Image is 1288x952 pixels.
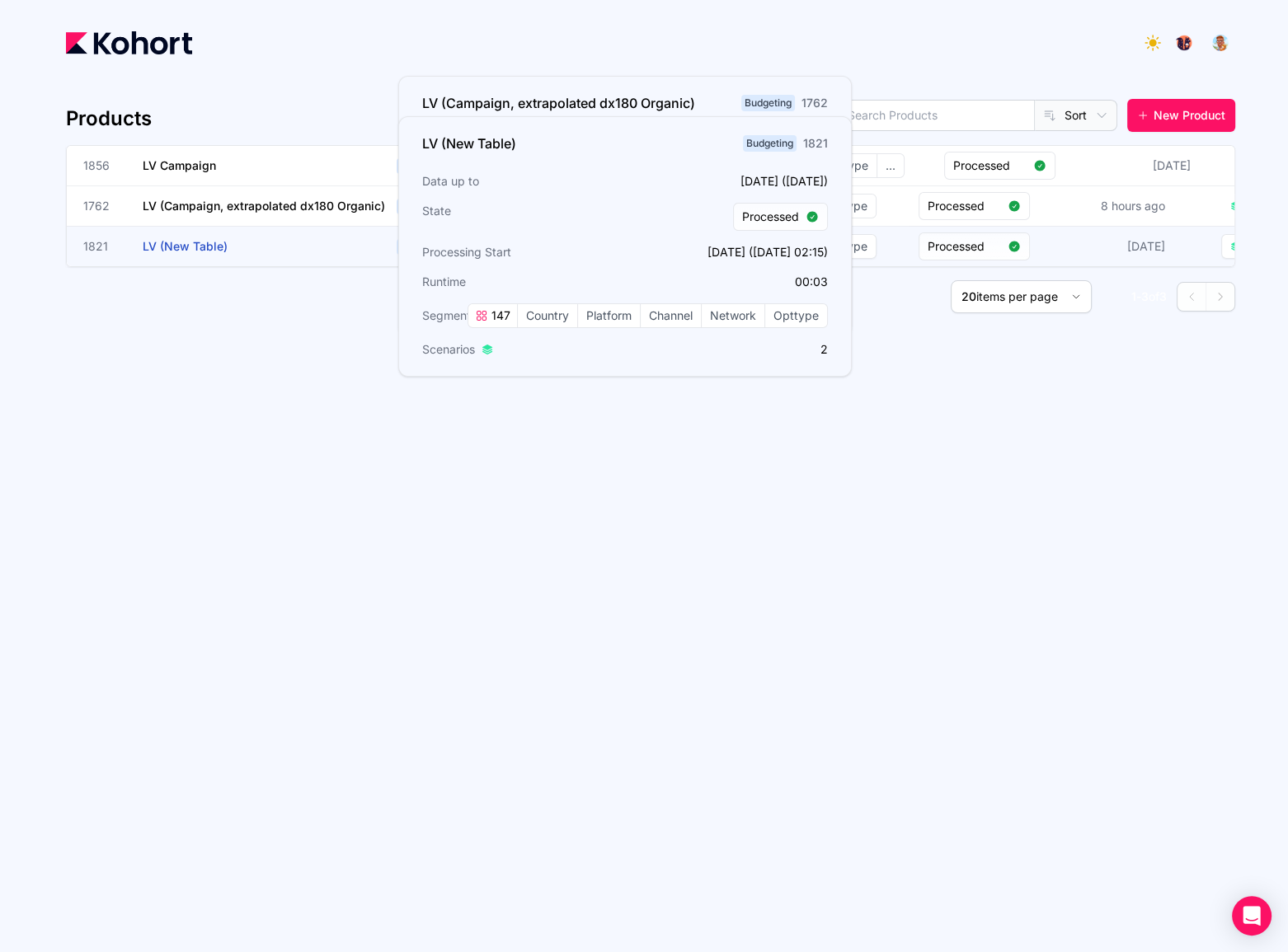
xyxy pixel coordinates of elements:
[743,135,797,152] span: Budgeting
[953,157,1027,174] span: Processed
[83,157,123,174] span: 1856
[702,304,764,327] span: Network
[143,239,228,253] span: LV (New Table)
[1131,289,1136,303] span: 1
[877,154,904,177] span: ...
[66,106,152,132] h4: Products
[143,158,216,172] span: LV Campaign
[630,341,828,358] p: 2
[83,238,123,255] span: 1821
[976,289,1058,303] span: items per page
[1136,289,1141,303] span: -
[1176,35,1192,51] img: logo_TreesPlease_20230726120307121221.png
[1149,289,1159,303] span: of
[928,198,1001,214] span: Processed
[518,304,577,327] span: Country
[1149,154,1194,177] div: [DATE]
[630,173,828,190] p: [DATE] ([DATE])
[961,289,976,303] span: 20
[803,135,828,152] div: 1821
[1232,896,1272,936] div: Open Intercom Messenger
[630,244,828,260] p: [DATE] ([DATE] 02:15)
[1127,99,1235,132] button: New Product
[765,304,827,327] span: Opttype
[1141,289,1149,303] span: 3
[83,198,123,214] span: 1762
[422,203,620,231] h3: State
[422,341,475,358] span: Scenarios
[488,307,510,324] span: 147
[578,304,640,327] span: Platform
[143,199,385,213] span: LV (Campaign, extrapolated dx180 Organic)
[742,209,799,225] span: Processed
[801,95,828,111] div: 1762
[397,199,450,214] span: Budgeting
[1124,235,1168,258] div: [DATE]
[818,101,1034,130] input: Search Products
[741,95,795,111] span: Budgeting
[66,31,192,54] img: Kohort logo
[951,280,1092,313] button: 20items per page
[422,274,620,290] h3: Runtime
[795,274,828,288] app-duration-counter: 00:03
[641,304,701,327] span: Channel
[397,158,450,174] span: Budgeting
[397,239,450,255] span: Budgeting
[422,173,620,190] h3: Data up to
[928,238,1001,255] span: Processed
[1065,107,1087,124] span: Sort
[422,307,477,324] span: Segments
[422,93,695,113] h3: LV (Campaign, extrapolated dx180 Organic)
[1098,195,1168,218] div: 8 hours ago
[422,134,516,153] h3: LV (New Table)
[1154,107,1225,124] span: New Product
[422,244,620,260] h3: Processing Start
[1159,289,1167,303] span: 3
